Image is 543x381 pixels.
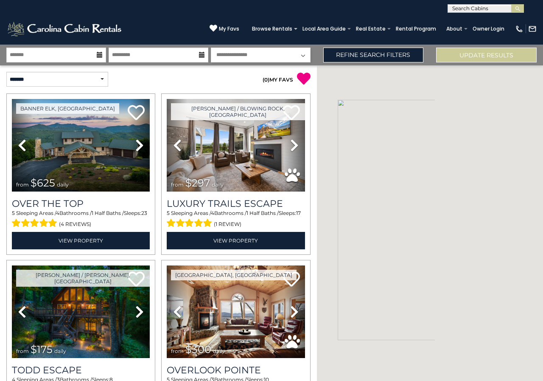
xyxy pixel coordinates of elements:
[185,177,210,189] span: $297
[57,181,69,188] span: daily
[12,99,150,192] img: thumbnail_167153549.jpeg
[214,219,241,230] span: (1 review)
[167,364,305,376] a: Overlook Pointe
[167,265,305,358] img: thumbnail_163477009.jpeg
[12,232,150,249] a: View Property
[323,48,424,62] a: Refine Search Filters
[442,23,467,35] a: About
[283,271,300,289] a: Add to favorites
[264,76,268,83] span: 0
[528,25,537,33] img: mail-regular-white.png
[213,348,225,354] span: daily
[219,25,239,33] span: My Favs
[171,270,297,280] a: [GEOGRAPHIC_DATA], [GEOGRAPHIC_DATA]
[212,181,224,188] span: daily
[246,210,279,216] span: 1 Half Baths /
[31,177,55,189] span: $625
[352,23,390,35] a: Real Estate
[167,198,305,209] a: Luxury Trails Escape
[128,104,145,122] a: Add to favorites
[92,210,124,216] span: 1 Half Baths /
[436,48,537,62] button: Update Results
[210,24,239,33] a: My Favs
[56,210,59,216] span: 4
[31,343,53,356] span: $175
[16,103,119,114] a: Banner Elk, [GEOGRAPHIC_DATA]
[141,210,147,216] span: 23
[167,210,170,216] span: 5
[185,343,211,356] span: $300
[54,348,66,354] span: daily
[167,232,305,249] a: View Property
[263,76,269,83] span: ( )
[12,265,150,358] img: thumbnail_168627805.jpeg
[298,23,350,35] a: Local Area Guide
[12,364,150,376] a: Todd Escape
[59,219,91,230] span: (4 reviews)
[12,209,150,230] div: Sleeping Areas / Bathrooms / Sleeps:
[211,210,214,216] span: 4
[167,209,305,230] div: Sleeping Areas / Bathrooms / Sleeps:
[16,348,29,354] span: from
[16,270,150,287] a: [PERSON_NAME] / [PERSON_NAME], [GEOGRAPHIC_DATA]
[171,181,184,188] span: from
[171,103,305,120] a: [PERSON_NAME] / Blowing Rock, [GEOGRAPHIC_DATA]
[12,198,150,209] a: Over The Top
[515,25,523,33] img: phone-regular-white.png
[12,210,15,216] span: 5
[167,99,305,192] img: thumbnail_168695581.jpeg
[263,76,293,83] a: (0)MY FAVS
[6,20,124,37] img: White-1-2.png
[16,181,29,188] span: from
[392,23,440,35] a: Rental Program
[468,23,509,35] a: Owner Login
[296,210,301,216] span: 17
[248,23,297,35] a: Browse Rentals
[171,348,184,354] span: from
